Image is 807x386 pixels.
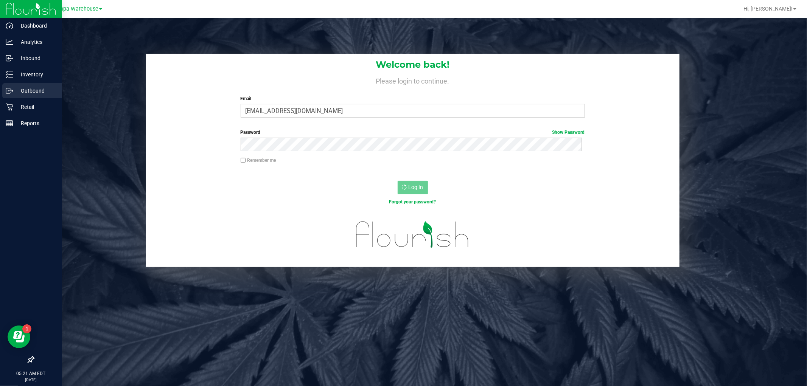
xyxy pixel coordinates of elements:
[6,71,13,78] inline-svg: Inventory
[6,54,13,62] inline-svg: Inbound
[743,6,793,12] span: Hi, [PERSON_NAME]!
[13,70,59,79] p: Inventory
[241,130,261,135] span: Password
[3,370,59,377] p: 05:21 AM EDT
[389,199,436,205] a: Forgot your password?
[13,21,59,30] p: Dashboard
[552,130,585,135] a: Show Password
[346,213,479,256] img: flourish_logo.svg
[52,6,98,12] span: Tampa Warehouse
[13,119,59,128] p: Reports
[398,181,428,194] button: Log In
[6,119,13,127] inline-svg: Reports
[13,37,59,47] p: Analytics
[146,60,679,70] h1: Welcome back!
[13,102,59,112] p: Retail
[8,326,30,348] iframe: Resource center
[241,157,276,164] label: Remember me
[409,184,423,190] span: Log In
[6,22,13,29] inline-svg: Dashboard
[6,38,13,46] inline-svg: Analytics
[146,76,679,85] h4: Please login to continue.
[241,158,246,163] input: Remember me
[13,86,59,95] p: Outbound
[6,103,13,111] inline-svg: Retail
[241,95,585,102] label: Email
[22,324,31,333] iframe: Resource center unread badge
[3,377,59,383] p: [DATE]
[6,87,13,95] inline-svg: Outbound
[13,54,59,63] p: Inbound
